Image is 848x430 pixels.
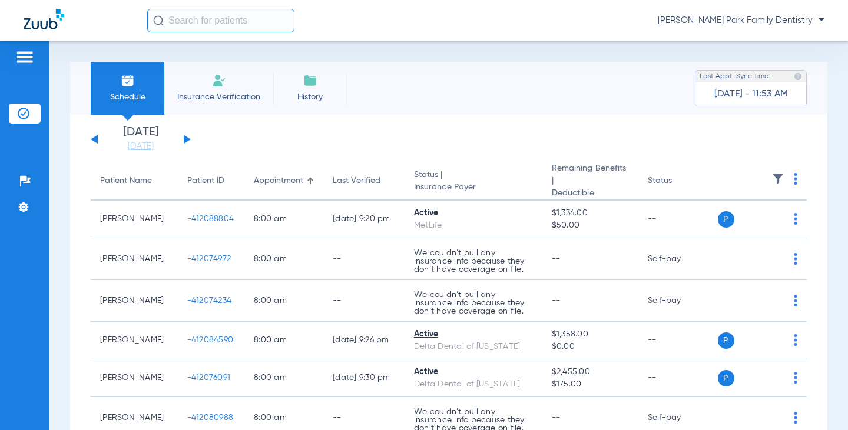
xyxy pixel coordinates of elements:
[638,201,718,238] td: --
[303,74,317,88] img: History
[414,249,533,274] p: We couldn’t pull any insurance info because they don’t have coverage on file.
[153,15,164,26] img: Search Icon
[244,359,323,397] td: 8:00 AM
[638,280,718,322] td: Self-pay
[714,88,788,100] span: [DATE] - 11:53 AM
[552,366,629,378] span: $2,455.00
[638,238,718,280] td: Self-pay
[638,359,718,397] td: --
[658,15,824,26] span: [PERSON_NAME] Park Family Dentistry
[718,211,734,228] span: P
[323,238,405,280] td: --
[794,334,797,346] img: group-dot-blue.svg
[105,141,176,152] a: [DATE]
[414,181,533,194] span: Insurance Payer
[121,74,135,88] img: Schedule
[638,162,718,201] th: Status
[794,253,797,265] img: group-dot-blue.svg
[173,91,264,103] span: Insurance Verification
[414,341,533,353] div: Delta Dental of [US_STATE]
[24,9,64,29] img: Zuub Logo
[552,187,629,199] span: Deductible
[700,71,770,82] span: Last Appt. Sync Time:
[244,280,323,322] td: 8:00 AM
[414,219,533,232] div: MetLife
[282,91,338,103] span: History
[212,74,226,88] img: Manual Insurance Verification
[100,175,152,187] div: Patient Name
[244,201,323,238] td: 8:00 AM
[15,50,34,64] img: hamburger-icon
[794,72,802,81] img: last sync help info
[718,370,734,386] span: P
[91,201,178,238] td: [PERSON_NAME]
[552,255,561,263] span: --
[254,175,303,187] div: Appointment
[794,412,797,424] img: group-dot-blue.svg
[333,175,380,187] div: Last Verified
[187,255,231,263] span: -412074972
[187,374,231,382] span: -412076091
[552,296,561,305] span: --
[323,201,405,238] td: [DATE] 9:20 PM
[244,322,323,359] td: 8:00 AM
[187,296,232,305] span: -412074234
[718,332,734,349] span: P
[323,322,405,359] td: [DATE] 9:26 PM
[323,280,405,322] td: --
[105,126,176,152] li: [DATE]
[187,175,236,187] div: Patient ID
[414,366,533,378] div: Active
[772,173,784,185] img: filter.svg
[552,328,629,341] span: $1,358.00
[323,359,405,397] td: [DATE] 9:30 PM
[552,414,561,422] span: --
[794,295,797,306] img: group-dot-blue.svg
[414,328,533,341] div: Active
[552,341,629,353] span: $0.00
[244,238,323,280] td: 8:00 AM
[794,213,797,225] img: group-dot-blue.svg
[405,162,542,201] th: Status |
[187,414,234,422] span: -412080988
[794,372,797,384] img: group-dot-blue.svg
[91,322,178,359] td: [PERSON_NAME]
[91,359,178,397] td: [PERSON_NAME]
[100,91,155,103] span: Schedule
[552,378,629,391] span: $175.00
[794,173,797,185] img: group-dot-blue.svg
[187,175,224,187] div: Patient ID
[187,215,234,223] span: -412088804
[91,280,178,322] td: [PERSON_NAME]
[187,336,234,344] span: -412084590
[552,219,629,232] span: $50.00
[542,162,638,201] th: Remaining Benefits |
[638,322,718,359] td: --
[414,378,533,391] div: Delta Dental of [US_STATE]
[254,175,314,187] div: Appointment
[91,238,178,280] td: [PERSON_NAME]
[100,175,168,187] div: Patient Name
[414,291,533,315] p: We couldn’t pull any insurance info because they don’t have coverage on file.
[552,207,629,219] span: $1,334.00
[147,9,294,32] input: Search for patients
[414,207,533,219] div: Active
[333,175,395,187] div: Last Verified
